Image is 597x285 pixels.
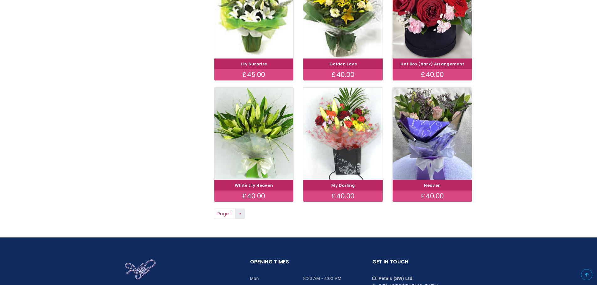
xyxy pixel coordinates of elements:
[329,61,357,67] a: Golden Love
[214,69,294,80] div: £45.00
[393,69,472,80] div: £40.00
[372,258,469,270] h2: Get in touch
[303,275,347,282] span: 8:30 AM - 4:00 PM
[401,61,464,67] a: Hat Box (dark) Arrangement
[331,183,355,188] a: My Darling
[235,183,273,188] a: White Lily Heaven
[241,61,267,67] a: Lily Surprise
[214,191,294,202] div: £40.00
[393,88,472,180] img: Heaven
[214,209,473,219] nav: Page navigation
[214,88,294,180] img: White Lily Heaven
[250,258,347,270] h2: Opening Times
[303,69,383,80] div: £40.00
[238,211,241,217] span: ››
[393,191,472,202] div: £40.00
[424,183,441,188] a: Heaven
[214,209,235,219] span: Page 1
[125,259,156,280] img: Home
[303,88,383,180] img: My Darling
[379,276,414,281] strong: Petals (SW) Ltd.
[303,191,383,202] div: £40.00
